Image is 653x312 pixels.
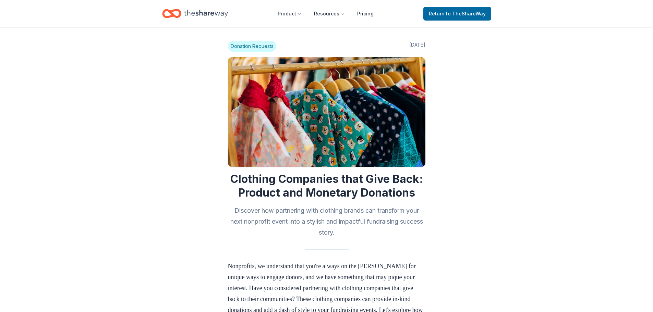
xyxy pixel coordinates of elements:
[446,11,486,16] span: to TheShareWay
[228,172,425,200] h1: Clothing Companies that Give Back: Product and Monetary Donations
[409,41,425,52] span: [DATE]
[309,7,350,21] button: Resources
[228,205,425,238] h2: Discover how partnering with clothing brands can transform your next nonprofit event into a styli...
[228,57,425,167] img: Image for Clothing Companies that Give Back: Product and Monetary Donations
[228,41,276,52] span: Donation Requests
[272,5,379,22] nav: Main
[352,7,379,21] a: Pricing
[429,10,486,18] span: Return
[162,5,228,22] a: Home
[272,7,307,21] button: Product
[423,7,491,21] a: Returnto TheShareWay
